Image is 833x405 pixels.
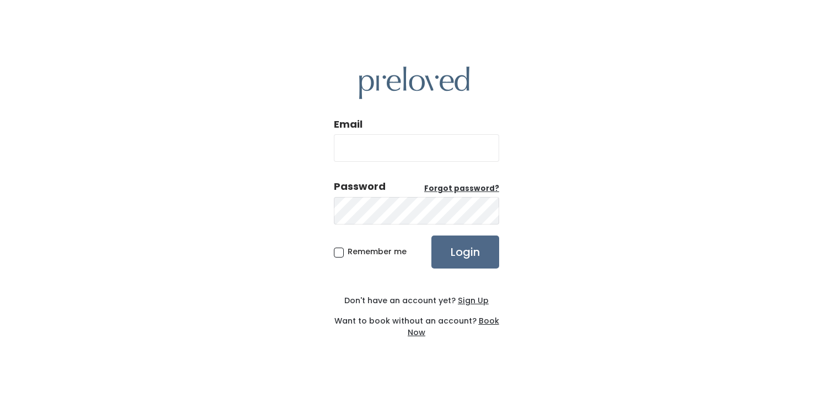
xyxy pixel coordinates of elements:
[334,307,499,338] div: Want to book without an account?
[458,295,489,306] u: Sign Up
[431,236,499,269] input: Login
[334,117,363,132] label: Email
[334,179,386,194] div: Password
[348,246,407,257] span: Remember me
[334,295,499,307] div: Don't have an account yet?
[424,183,499,194] a: Forgot password?
[359,67,469,99] img: preloved logo
[408,315,499,338] a: Book Now
[456,295,489,306] a: Sign Up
